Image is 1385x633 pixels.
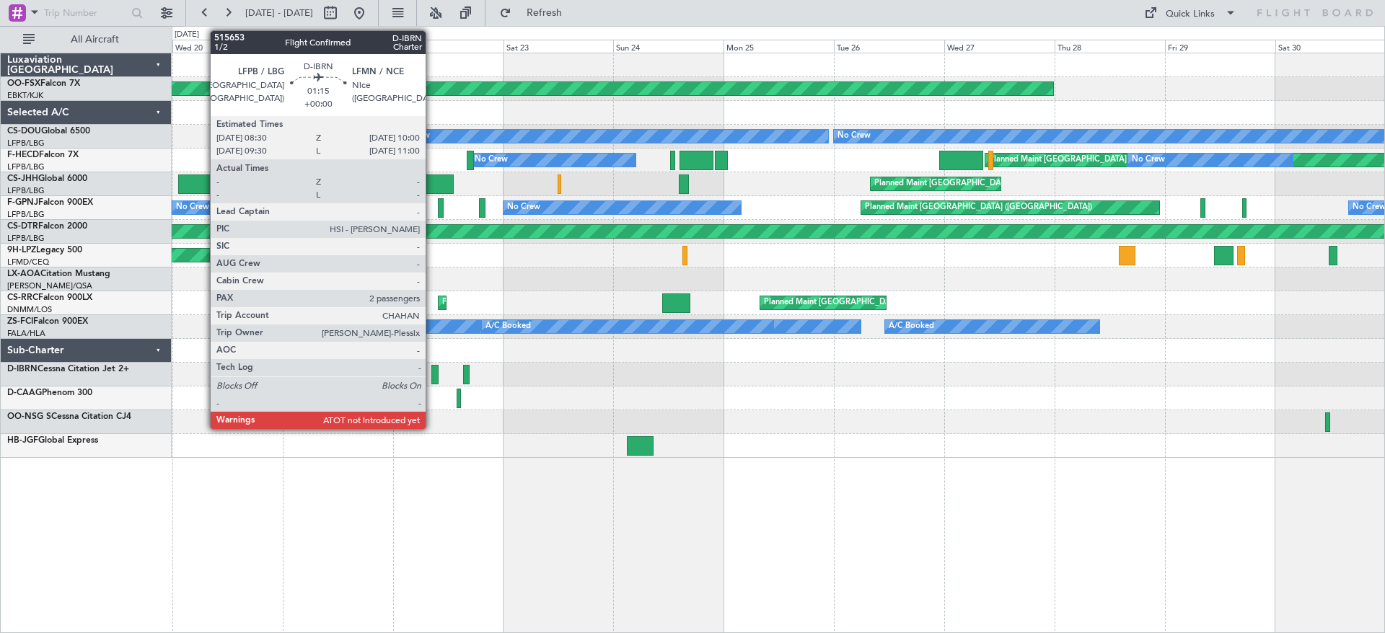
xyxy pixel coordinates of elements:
div: Sat 23 [504,40,614,53]
div: [DATE] [175,29,199,41]
div: A/C Booked [343,316,388,337]
a: D-CAAGPhenom 300 [7,389,92,397]
div: Mon 25 [724,40,834,53]
a: F-GPNJFalcon 900EX [7,198,93,207]
span: CS-DOU [7,127,41,136]
a: EBKT/KJK [7,90,43,101]
div: No Crew [475,149,508,171]
span: 9H-LPZ [7,246,36,254]
a: LFPB/LBG [7,185,45,196]
button: Quick Links [1137,1,1244,25]
a: 9H-LPZLegacy 500 [7,246,82,254]
span: [DATE] - [DATE] [245,6,313,19]
div: Planned Maint [GEOGRAPHIC_DATA] ([GEOGRAPHIC_DATA]) [865,197,1092,218]
div: A/C Booked [889,316,934,337]
div: Fri 29 [1165,40,1275,53]
a: LFPB/LBG [7,161,45,172]
a: CS-RRCFalcon 900LX [7,293,92,302]
button: Refresh [493,1,579,25]
a: OO-FSXFalcon 7X [7,79,80,88]
a: LFMD/CEQ [7,257,49,267]
a: HB-JGFGlobal Express [7,436,98,445]
div: Planned Maint [GEOGRAPHIC_DATA] ([GEOGRAPHIC_DATA]) [874,173,1102,195]
a: LFPB/LBG [7,138,45,149]
div: Planned Maint [GEOGRAPHIC_DATA] ([GEOGRAPHIC_DATA]) [442,292,669,314]
div: Sun 24 [613,40,724,53]
input: Trip Number [44,2,127,24]
a: LFPB/LBG [7,209,45,220]
span: F-HECD [7,151,39,159]
div: Planned Maint [GEOGRAPHIC_DATA] ([GEOGRAPHIC_DATA]) [989,149,1216,171]
div: No Crew [176,197,209,218]
a: FALA/HLA [7,328,45,339]
span: F-GPNJ [7,198,38,207]
div: Thu 21 [283,40,393,53]
div: Fri 22 [393,40,504,53]
div: Planned Maint [GEOGRAPHIC_DATA] ([GEOGRAPHIC_DATA]) [764,292,991,314]
span: D-CAAG [7,389,42,397]
div: No Crew [397,125,430,147]
div: No Crew [837,125,871,147]
div: No Crew [1132,149,1165,171]
a: DNMM/LOS [7,304,52,315]
span: HB-JGF [7,436,38,445]
a: F-HECDFalcon 7X [7,151,79,159]
a: ZS-FCIFalcon 900EX [7,317,88,326]
span: All Aircraft [38,35,152,45]
span: CS-DTR [7,222,38,231]
a: LX-AOACitation Mustang [7,270,110,278]
a: CS-DTRFalcon 2000 [7,222,87,231]
div: A/C Booked [485,316,531,337]
a: D-IBRNCessna Citation Jet 2+ [7,365,129,373]
button: All Aircraft [16,28,157,51]
span: ZS-FCI [7,317,33,326]
a: CS-JHHGlobal 6000 [7,174,87,183]
div: Wed 20 [172,40,283,53]
span: Refresh [514,8,575,18]
span: OO-NSG S [7,412,51,421]
span: LX-AOA [7,270,40,278]
a: LFPB/LBG [7,233,45,244]
span: CS-JHH [7,174,38,183]
div: Tue 26 [834,40,944,53]
div: Wed 27 [944,40,1055,53]
a: CS-DOUGlobal 6500 [7,127,90,136]
div: Thu 28 [1055,40,1165,53]
a: [PERSON_NAME]/QSA [7,280,92,291]
a: OO-NSG SCessna Citation CJ4 [7,412,131,421]
div: No Crew [507,197,540,218]
span: CS-RRC [7,293,38,302]
span: D-IBRN [7,365,38,373]
span: OO-FSX [7,79,40,88]
div: Quick Links [1166,7,1215,22]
